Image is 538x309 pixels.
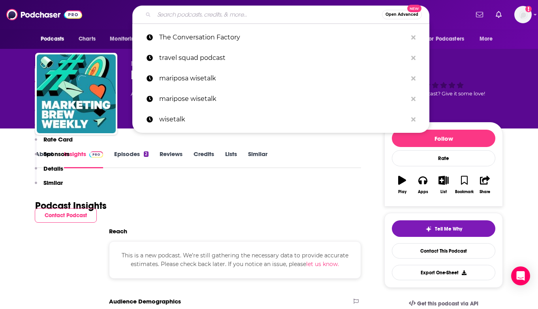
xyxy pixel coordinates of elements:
p: Sponsors [43,150,70,158]
a: travel squad podcast [132,48,429,68]
a: Lists [225,150,237,168]
span: For Podcasters [426,34,464,45]
button: Show profile menu [514,6,532,23]
a: Credits [194,150,214,168]
button: Details [35,165,63,179]
a: Charts [73,32,100,47]
a: Reviews [160,150,182,168]
a: Similar [248,150,267,168]
img: User Profile [514,6,532,23]
a: Episodes2 [114,150,149,168]
button: let us know. [306,260,339,268]
span: Podcasts [41,34,64,45]
img: Marketing Brew Weekly [37,54,116,133]
button: Similar [35,179,63,194]
button: Bookmark [454,171,474,199]
div: Rate [392,150,495,166]
p: Details [43,165,63,172]
h2: Reach [109,227,127,235]
span: Charts [79,34,96,45]
span: Monitoring [110,34,138,45]
p: wisetalk [159,109,407,130]
div: List [440,190,447,194]
a: Show notifications dropdown [493,8,505,21]
button: Apps [412,171,433,199]
button: tell me why sparkleTell Me Why [392,220,495,237]
div: Share [480,190,490,194]
img: Podchaser - Follow, Share and Rate Podcasts [6,7,82,22]
a: The Conversation Factory [132,27,429,48]
div: Bookmark [455,190,474,194]
div: 2 [144,151,149,157]
button: open menu [474,32,503,47]
span: Tell Me Why [435,226,462,232]
button: List [433,171,454,199]
img: tell me why sparkle [425,226,432,232]
a: Contact This Podcast [392,243,495,259]
div: Search podcasts, credits, & more... [132,6,429,24]
h2: Audience Demographics [109,298,181,305]
svg: Add a profile image [525,6,532,12]
span: This is a new podcast. We’re still gathering the necessary data to provide accurate estimates. Pl... [122,252,348,268]
span: More [480,34,493,45]
span: Logged in as megcassidy [514,6,532,23]
span: Get this podcast via API [417,300,478,307]
a: maripose wisetalk [132,89,429,109]
button: open menu [421,32,476,47]
button: Sponsors [35,150,70,165]
div: Open Intercom Messenger [511,266,530,285]
input: Search podcasts, credits, & more... [154,8,382,21]
button: Contact Podcast [35,208,97,223]
div: Good podcast? Give it some love! [384,60,503,109]
button: open menu [104,32,148,47]
button: open menu [35,32,74,47]
button: Play [392,171,412,199]
p: The Conversation Factory [159,27,407,48]
p: Similar [43,179,63,186]
span: New [407,5,421,12]
div: A weekly podcast [131,89,278,99]
p: maripose wisetalk [159,89,407,109]
button: Share [475,171,495,199]
span: Good podcast? Give it some love! [402,91,485,97]
span: Open Advanced [386,13,418,17]
a: mariposa wisetalk [132,68,429,89]
span: Morning Brew Inc. [131,60,191,67]
button: Open AdvancedNew [382,10,422,19]
button: Export One-Sheet [392,265,495,280]
a: wisetalk [132,109,429,130]
button: Follow [392,130,495,147]
p: mariposa wisetalk [159,68,407,89]
p: travel squad podcast [159,48,407,68]
a: Show notifications dropdown [473,8,486,21]
div: Apps [418,190,428,194]
div: Play [398,190,406,194]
